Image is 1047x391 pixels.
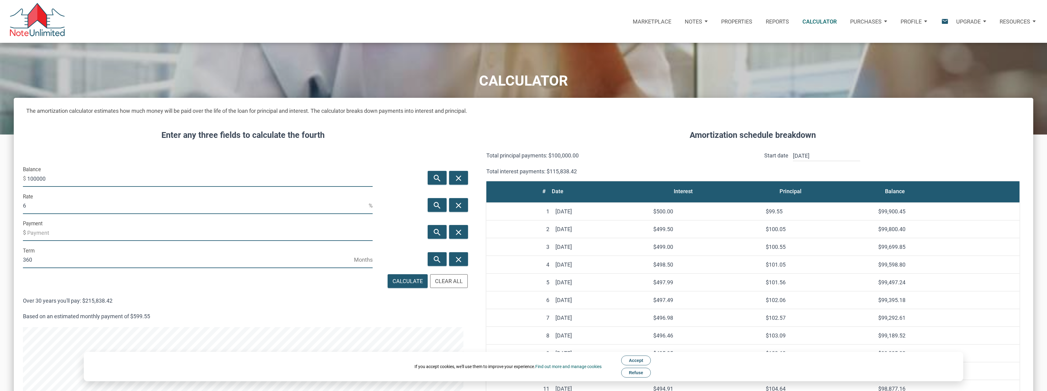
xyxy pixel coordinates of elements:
a: Find out more and manage cookies [535,364,602,369]
div: $496.46 [653,331,760,340]
div: 8 [489,331,549,340]
p: Start date [764,150,788,177]
button: email [934,8,949,35]
div: $99,292.61 [878,314,1016,322]
input: Rate [23,197,369,214]
div: Date [552,186,563,197]
button: Notes [678,10,714,32]
div: $99.55 [766,207,872,216]
div: $99,800.40 [878,225,1016,233]
div: 2 [489,225,549,233]
i: search [433,255,441,264]
button: search [428,198,447,212]
div: $101.56 [766,278,872,286]
button: Accept [621,356,651,365]
div: [DATE] [555,349,647,357]
div: 1 [489,207,549,216]
button: Clear All [430,274,468,288]
div: [DATE] [555,314,647,322]
button: Reports [759,8,796,35]
div: [DATE] [555,243,647,251]
p: Purchases [850,18,882,25]
a: Notes [678,8,714,35]
div: $497.49 [653,296,760,304]
i: close [455,255,462,264]
button: close [449,252,468,266]
h4: Enter any three fields to calculate the fourth [21,129,466,142]
p: Profile [901,18,922,25]
div: Balance [885,186,905,197]
div: $496.98 [653,314,760,322]
i: close [455,174,462,183]
div: [DATE] [555,278,647,286]
span: Refuse [629,370,643,375]
div: $99,598.80 [878,260,1016,269]
div: [DATE] [555,296,647,304]
label: Term [23,245,35,256]
p: Properties [721,18,752,25]
span: Months [354,255,373,265]
p: Marketplace [633,18,671,25]
span: $ [23,174,27,183]
div: Principal [780,186,802,197]
span: % [369,201,373,211]
a: Calculator [796,8,843,35]
button: close [449,225,468,239]
p: Over 30 years you'll pay: $215,838.42 [23,296,463,306]
h1: CALCULATOR [7,73,1040,89]
div: $103.60 [766,349,872,357]
i: close [455,228,462,237]
button: Marketplace [626,8,678,35]
label: Balance [23,164,41,175]
button: search [428,225,447,239]
div: Interest [674,186,693,197]
div: $102.06 [766,296,872,304]
div: $101.05 [766,260,872,269]
div: [DATE] [555,331,647,340]
div: 7 [489,314,549,322]
div: # [542,186,546,197]
button: Upgrade [949,10,993,32]
span: $ [23,228,27,238]
p: Notes [685,18,702,25]
span: Accept [629,358,643,363]
button: close [449,171,468,185]
button: Calculate [388,274,428,288]
p: Resources [1000,18,1030,25]
input: Term [23,252,354,268]
a: Upgrade [949,8,993,35]
div: $99,085.92 [878,349,1016,357]
h5: The amortization calculator estimates how much money will be paid over the life of the loan for p... [21,101,1027,115]
div: [DATE] [555,260,647,269]
p: Calculator [802,18,837,25]
div: $100.05 [766,225,872,233]
div: $495.95 [653,349,760,357]
button: close [449,198,468,212]
div: 6 [489,296,549,304]
label: Payment [23,218,42,229]
div: $99,189.52 [878,331,1016,340]
input: Payment [27,224,373,241]
div: 9 [489,349,549,357]
div: $99,699.85 [878,243,1016,251]
div: $99,395.18 [878,296,1016,304]
div: $500.00 [653,207,760,216]
div: $100.55 [766,243,872,251]
div: $497.99 [653,278,760,286]
i: search [433,228,441,237]
div: $99,900.45 [878,207,1016,216]
button: search [428,171,447,185]
div: 4 [489,260,549,269]
div: $499.00 [653,243,760,251]
button: Purchases [843,10,894,32]
p: Upgrade [956,18,981,25]
div: 5 [489,278,549,286]
img: NoteUnlimited [9,3,65,40]
p: Based on an estimated monthly payment of $599.55 [23,311,463,322]
div: Clear All [435,277,463,285]
button: Resources [993,10,1042,32]
i: email [941,17,949,26]
a: Purchases [843,8,894,35]
p: Total principal payments: $100,000.00 [486,150,746,161]
input: Balance [27,170,373,187]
